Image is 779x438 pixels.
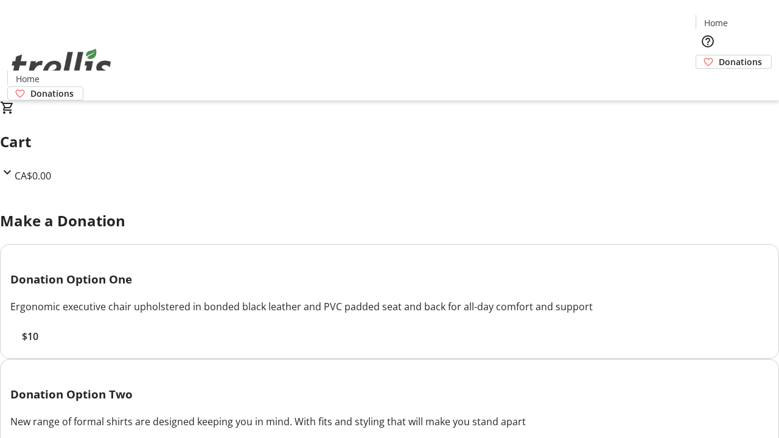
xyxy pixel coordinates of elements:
[7,86,83,100] a: Donations
[10,414,769,429] div: New range of formal shirts are designed keeping you in mind. With fits and styling that will make...
[10,299,769,314] div: Ergonomic executive chair upholstered in bonded black leather and PVC padded seat and back for al...
[10,386,769,403] h3: Donation Option Two
[15,169,51,182] span: CA$0.00
[10,329,49,344] button: $10
[30,87,74,100] span: Donations
[696,16,735,29] a: Home
[8,72,47,85] a: Home
[16,72,40,85] span: Home
[696,55,772,69] a: Donations
[719,55,762,68] span: Donations
[696,29,720,54] button: Help
[22,329,38,344] span: $10
[7,35,116,96] img: Orient E2E Organization zk00dQfJK4's Logo
[704,16,728,29] span: Home
[696,69,720,93] button: Cart
[10,271,769,288] h3: Donation Option One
